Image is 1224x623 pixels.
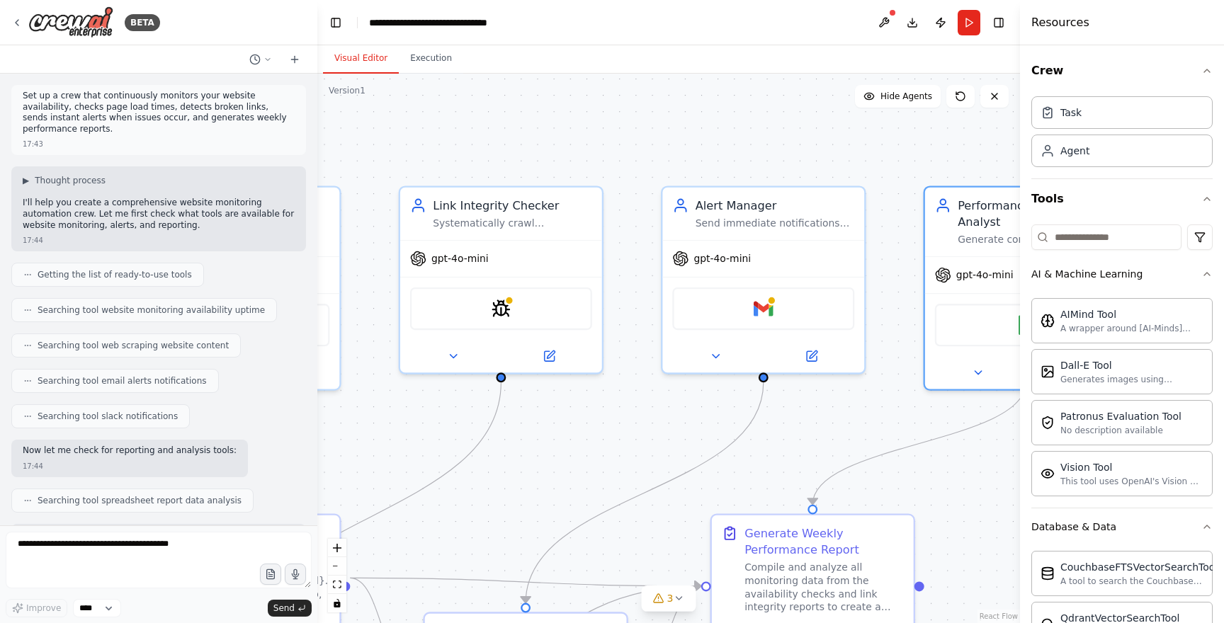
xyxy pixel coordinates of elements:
div: Generates images using OpenAI's Dall-E model. [1060,374,1203,385]
div: Link Integrity Checker [433,198,592,214]
a: React Flow attribution [980,612,1018,620]
div: Database & Data [1031,520,1116,534]
div: 17:44 [23,461,43,471]
div: Generate Weekly Performance Report [744,525,904,558]
g: Edge from 71b0d961-7e9f-41ca-bb30-086df4f76ad4 to 920422d1-ca40-409f-a2b5-2b799bb0b46e [805,382,1034,504]
div: Crew [1031,91,1213,178]
g: Edge from 828c12fd-aa78-418a-aa44-7d7ffe5e5a5d to 920422d1-ca40-409f-a2b5-2b799bb0b46e [350,570,701,595]
div: Performance Report AnalystGenerate comprehensive weekly performance reports analyzing website ava... [924,185,1128,390]
img: PatronusEvalTool [1041,416,1055,430]
div: A wrapper around [AI-Minds]([URL][DOMAIN_NAME]). Useful for when you need answers to questions fr... [1060,323,1203,334]
span: gpt-4o-mini [956,268,1014,282]
div: AI & Machine Learning [1031,267,1143,281]
span: Getting the list of ready-to-use tools [38,269,192,280]
h4: Resources [1031,14,1089,31]
div: CouchbaseFTSVectorSearchTool [1060,560,1218,574]
button: Crew [1031,51,1213,91]
p: Set up a crew that continuously monitors your website availability, checks page load times, detec... [23,91,295,135]
button: Hide Agents [855,85,941,108]
div: 17:44 [23,235,43,246]
button: Open in side panel [503,346,596,366]
img: Gmail [754,299,773,319]
button: fit view [328,576,346,594]
div: Website Availability Monitor [171,198,330,230]
img: VisionTool [1041,467,1055,481]
span: ▶ [23,175,29,186]
button: Execution [399,44,463,74]
span: Searching tool email alerts notifications [38,375,207,387]
button: Switch to previous chat [244,51,278,68]
div: Patronus Evaluation Tool [1060,409,1181,423]
div: Version 1 [329,85,365,96]
button: Visual Editor [323,44,399,74]
div: 17:43 [23,139,43,149]
div: Task [1060,105,1082,120]
div: This tool uses OpenAI's Vision API to describe the contents of an image. [1060,476,1203,487]
button: Open in side panel [765,346,858,366]
div: Alert Manager [696,198,855,214]
button: ▶Thought process [23,175,106,186]
button: zoom in [328,539,346,557]
div: No description available [1060,425,1181,436]
button: 3 [642,585,696,612]
img: DallETool [1041,365,1055,379]
span: Searching tool slack notifications [38,411,178,422]
div: Send immediate notifications via {alert_method} when website issues are detected, ensuring stakeh... [696,217,855,230]
span: 3 [667,591,674,605]
span: gpt-4o-mini [693,252,751,265]
img: CouchbaseFTSVectorSearchTool [1041,566,1055,581]
div: Monitor the availability and response times of {website_url} by continuously checking if the webs... [171,234,330,247]
span: Searching tool spreadsheet report data analysis [38,495,242,506]
span: Improve [26,602,61,614]
div: Monitor Website Availability [171,525,330,558]
button: Database & Data [1031,508,1213,545]
div: A tool to search the Couchbase database for relevant information on internal documents. [1060,576,1218,587]
button: zoom out [328,557,346,576]
div: React Flow controls [328,539,346,612]
div: Compile and analyze all monitoring data from the availability checks and link integrity reports t... [744,561,904,614]
button: Click to speak your automation idea [285,564,306,585]
div: Dall-E Tool [1060,358,1203,372]
div: AIMind Tool [1060,307,1203,321]
span: gpt-4o-mini [431,252,489,265]
button: Hide right sidebar [989,13,1009,33]
img: Logo [28,6,113,38]
span: Searching tool website monitoring availability uptime [38,304,265,316]
span: Hide Agents [880,91,932,102]
button: Start a new chat [283,51,306,68]
button: Tools [1031,179,1213,219]
div: Systematically crawl {website_url} to identify and report broken links, missing resources, and na... [433,217,592,230]
g: Edge from 1cdc6161-fcc6-49f0-ae00-7f107dedaa32 to 03154e25-741a-43d8-93a3-bce8ca013cc5 [518,382,772,602]
div: Performance Report Analyst [958,198,1117,230]
button: AI & Machine Learning [1031,256,1213,292]
p: Now let me check for reporting and analysis tools: [23,445,237,457]
button: Improve [6,599,67,617]
div: Alert ManagerSend immediate notifications via {alert_method} when website issues are detected, en... [661,185,866,374]
span: Searching tool web scraping website content [38,340,229,351]
div: Website Availability MonitorMonitor the availability and response times of {website_url} by conti... [136,185,341,390]
nav: breadcrumb [369,16,487,30]
div: Agent [1060,144,1089,158]
span: Thought process [35,175,106,186]
div: Generate comprehensive weekly performance reports analyzing website availability, response times,... [958,234,1117,247]
img: AIMindTool [1041,314,1055,328]
button: Upload files [260,564,281,585]
div: Link Integrity CheckerSystematically crawl {website_url} to identify and report broken links, mis... [399,185,603,374]
img: SpiderTool [491,299,511,319]
button: toggle interactivity [328,594,346,612]
div: BETA [125,14,160,31]
button: Hide left sidebar [326,13,346,33]
button: Open in side panel [240,362,333,382]
div: Check the availability and response time of {website_url}. Record the current timestamp, response... [171,561,330,614]
button: Send [268,600,312,617]
p: I'll help you create a comprehensive website monitoring automation crew. Let me first check what ... [23,198,295,231]
div: Vision Tool [1060,460,1203,474]
div: AI & Machine Learning [1031,292,1213,508]
span: Send [273,602,295,614]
